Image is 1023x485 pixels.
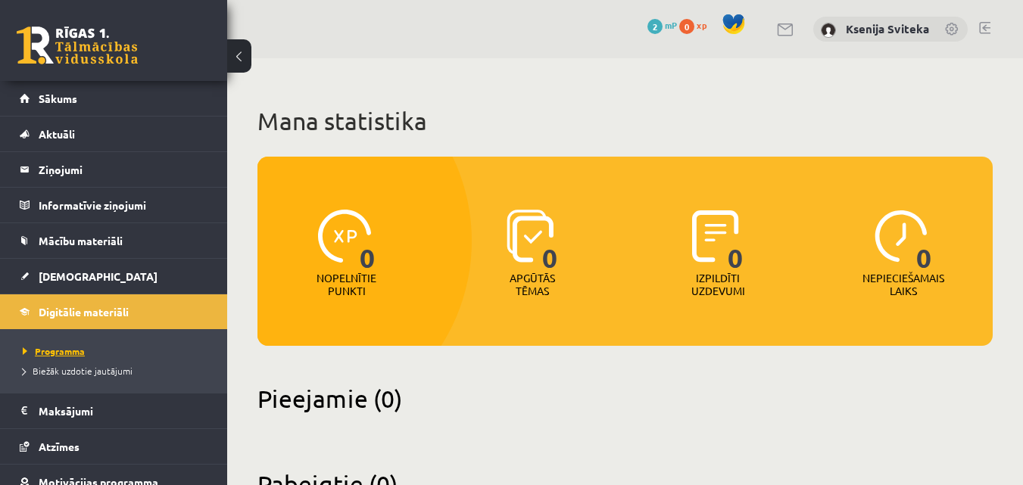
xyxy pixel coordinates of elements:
span: Aktuāli [39,127,75,141]
span: 0 [679,19,694,34]
span: 0 [542,210,558,272]
a: Informatīvie ziņojumi [20,188,208,222]
a: Mācību materiāli [20,223,208,258]
span: Sākums [39,92,77,105]
span: xp [697,19,706,31]
span: [DEMOGRAPHIC_DATA] [39,269,158,283]
img: icon-learned-topics-4a711ccc23c960034f471b6e78daf4a3bad4a20eaf4de84257b87e66633f6470.svg [507,210,554,263]
span: mP [665,19,677,31]
p: Nepieciešamais laiks [862,272,944,297]
span: Mācību materiāli [39,234,123,247]
span: 2 [647,19,663,34]
a: 2 mP [647,19,677,31]
a: Ziņojumi [20,152,208,187]
span: Biežāk uzdotie jautājumi [23,365,133,377]
p: Apgūtās tēmas [503,272,562,297]
p: Nopelnītie punkti [317,272,376,297]
img: icon-clock-7be60019b62300814b6bd22b8e044499b485619524d84068768e800edab66f18.svg [875,210,928,263]
a: Digitālie materiāli [20,294,208,329]
span: 0 [916,210,932,272]
span: Programma [23,345,85,357]
a: 0 xp [679,19,714,31]
a: Programma [23,344,212,358]
h1: Mana statistika [257,106,993,136]
p: Izpildīti uzdevumi [688,272,747,297]
a: Atzīmes [20,429,208,464]
span: 0 [360,210,376,272]
img: icon-xp-0682a9bc20223a9ccc6f5883a126b849a74cddfe5390d2b41b4391c66f2066e7.svg [318,210,371,263]
a: Aktuāli [20,117,208,151]
a: Rīgas 1. Tālmācības vidusskola [17,26,138,64]
span: 0 [728,210,744,272]
legend: Informatīvie ziņojumi [39,188,208,222]
a: Ksenija Sviteka [846,21,929,36]
span: Digitālie materiāli [39,305,129,319]
a: Sākums [20,81,208,116]
h2: Pieejamie (0) [257,384,993,413]
legend: Maksājumi [39,393,208,428]
legend: Ziņojumi [39,152,208,187]
a: [DEMOGRAPHIC_DATA] [20,259,208,294]
a: Biežāk uzdotie jautājumi [23,364,212,378]
a: Maksājumi [20,393,208,428]
span: Atzīmes [39,440,80,453]
img: icon-completed-tasks-ad58ae20a441b2904462921112bc710f1caf180af7a3daa7317a5a94f2d26646.svg [692,210,739,263]
img: Ksenija Sviteka [821,23,836,38]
